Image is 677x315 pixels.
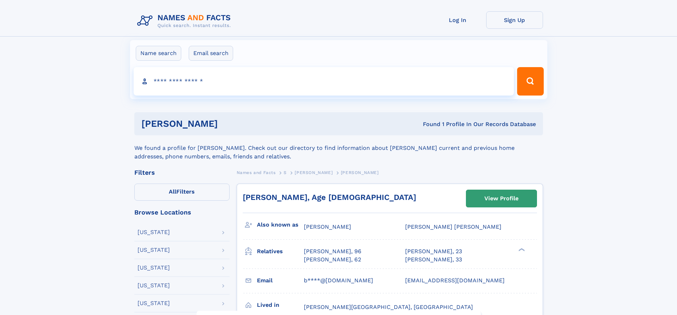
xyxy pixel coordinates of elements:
span: S [284,170,287,175]
span: [PERSON_NAME] [304,223,351,230]
a: [PERSON_NAME], 96 [304,248,361,255]
div: View Profile [484,190,519,207]
div: Filters [134,169,230,176]
div: ❯ [517,248,525,252]
input: search input [134,67,514,96]
div: [US_STATE] [138,265,170,271]
a: [PERSON_NAME], 62 [304,256,361,264]
a: S [284,168,287,177]
div: [US_STATE] [138,229,170,235]
span: [PERSON_NAME] [295,170,333,175]
a: Names and Facts [237,168,276,177]
span: [PERSON_NAME] [PERSON_NAME] [405,223,501,230]
h3: Also known as [257,219,304,231]
div: [US_STATE] [138,300,170,306]
a: Log In [429,11,486,29]
h3: Relatives [257,245,304,257]
label: Email search [189,46,233,61]
span: [EMAIL_ADDRESS][DOMAIN_NAME] [405,277,505,284]
a: [PERSON_NAME] [295,168,333,177]
img: Logo Names and Facts [134,11,237,31]
label: Filters [134,184,230,201]
span: [PERSON_NAME][GEOGRAPHIC_DATA], [GEOGRAPHIC_DATA] [304,304,473,310]
label: Name search [136,46,181,61]
div: [US_STATE] [138,283,170,288]
a: View Profile [466,190,537,207]
h3: Email [257,275,304,287]
span: [PERSON_NAME] [341,170,379,175]
a: [PERSON_NAME], 23 [405,248,462,255]
div: We found a profile for [PERSON_NAME]. Check out our directory to find information about [PERSON_N... [134,135,543,161]
div: [US_STATE] [138,247,170,253]
h1: [PERSON_NAME] [141,119,321,128]
span: All [169,188,176,195]
div: Found 1 Profile In Our Records Database [320,120,536,128]
a: Sign Up [486,11,543,29]
button: Search Button [517,67,543,96]
a: [PERSON_NAME], Age [DEMOGRAPHIC_DATA] [243,193,416,202]
h3: Lived in [257,299,304,311]
a: [PERSON_NAME], 33 [405,256,462,264]
div: Browse Locations [134,209,230,216]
